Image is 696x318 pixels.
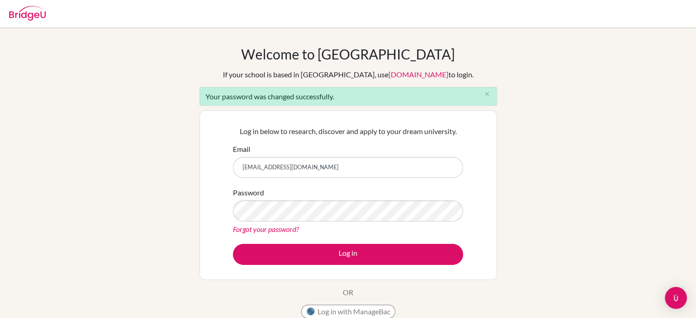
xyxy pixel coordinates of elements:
[665,287,687,309] div: Open Intercom Messenger
[233,144,250,155] label: Email
[233,187,264,198] label: Password
[478,87,496,101] button: Close
[343,287,353,298] p: OR
[9,6,46,21] img: Bridge-U
[223,69,474,80] div: If your school is based in [GEOGRAPHIC_DATA], use to login.
[233,126,463,137] p: Log in below to research, discover and apply to your dream university.
[388,70,448,79] a: [DOMAIN_NAME]
[233,225,299,233] a: Forgot your password?
[200,87,497,106] div: Your password was changed successfully.
[484,91,491,97] i: close
[233,244,463,265] button: Log in
[241,46,455,62] h1: Welcome to [GEOGRAPHIC_DATA]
